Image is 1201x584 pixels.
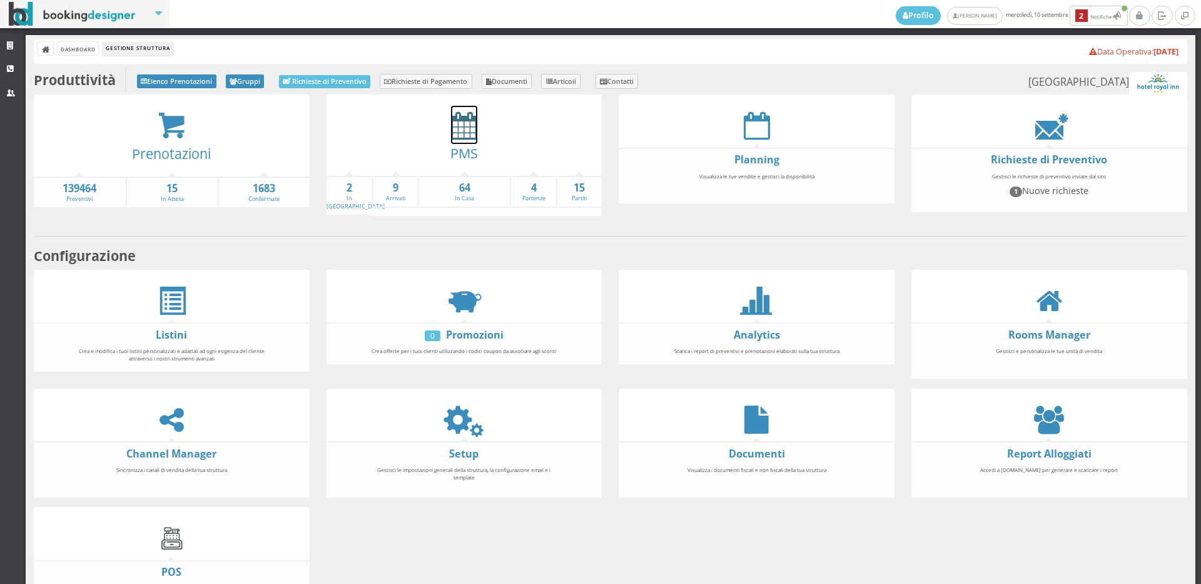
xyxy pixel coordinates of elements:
[70,461,273,494] div: Sincronizza i canali di vendita della tua struttura
[103,42,173,56] li: Gestione Struttura
[158,524,186,552] img: cash-register.gif
[734,153,779,166] a: Planning
[1008,328,1090,342] a: Rooms Manager
[327,181,372,195] strong: 2
[948,167,1150,208] div: Gestisci le richieste di preventivo inviate dal sito
[656,167,858,200] div: Visualizza le tue vendite e gestisci la disponibilità
[511,181,555,203] a: 4Partenze
[327,181,385,210] a: 2In [GEOGRAPHIC_DATA]
[34,247,136,265] b: Configurazione
[219,182,310,203] a: 1683Confermate
[34,71,116,89] b: Produttività
[161,565,181,579] a: POS
[734,328,780,342] a: Analytics
[449,447,479,461] a: Setup
[1010,187,1022,197] span: 1
[1007,447,1092,461] a: Report Alloggiati
[656,461,858,494] div: Visualizza i documenti fiscali e non fiscali della tua struttura
[1089,46,1178,57] a: Data Operativa:[DATE]
[70,342,273,367] div: Crea e modifica i tuoi listini personalizzati e adattali ad ogni esigenza del cliente attraverso ...
[419,181,510,195] strong: 64
[446,328,504,342] a: Promozioni
[58,42,98,55] a: Dashboard
[279,75,370,88] a: Richieste di Preventivo
[363,461,565,494] div: Gestisci le impostazioni generali della struttura, la configurazione email e i template
[363,342,565,361] div: Crea offerte per i tuoi clienti utilizzando i codici coupon da associare agli sconti
[127,182,218,196] strong: 15
[34,182,126,196] strong: 139464
[557,181,602,195] strong: 15
[219,182,310,196] strong: 1683
[482,74,532,89] a: Documenti
[9,2,136,26] img: BookingDesigner.com
[896,6,1129,26] span: mercoledì, 10 settembre
[948,461,1150,494] div: Accedi a [DOMAIN_NAME] per generare e scaricare i report
[948,342,1150,375] div: Gestisci e personalizza le tue unità di vendita
[595,74,639,89] a: Contatti
[425,330,440,341] div: 0
[380,74,472,89] a: Richieste di Pagamento
[557,181,602,203] a: 15Partiti
[126,447,216,461] a: Channel Manager
[226,74,265,88] a: Gruppi
[991,153,1107,166] a: Richieste di Preventivo
[729,447,785,461] a: Documenti
[947,7,1003,25] a: [PERSON_NAME]
[450,144,478,162] a: PMS
[156,328,187,342] a: Listini
[1129,72,1187,95] img: ea773b7e7d3611ed9c9d0608f5526cb6.png
[1070,6,1128,26] button: 2Notifiche
[34,182,126,203] a: 139464Preventivi
[132,145,211,163] a: Prenotazioni
[541,74,580,89] a: Articoli
[373,181,418,195] strong: 9
[511,181,555,195] strong: 4
[137,74,216,88] a: Elenco Prenotazioni
[373,181,418,203] a: 9Arrivati
[419,181,510,203] a: 64In Casa
[953,185,1145,197] h4: Nuove richieste
[1075,9,1088,23] b: 2
[1028,72,1187,95] small: [GEOGRAPHIC_DATA]
[896,6,941,25] a: Profilo
[1153,46,1178,57] b: [DATE]
[127,182,218,203] a: 15In Attesa
[656,342,858,361] div: Scarica i report di preventivi e prenotazioni elaborati sulla tua struttura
